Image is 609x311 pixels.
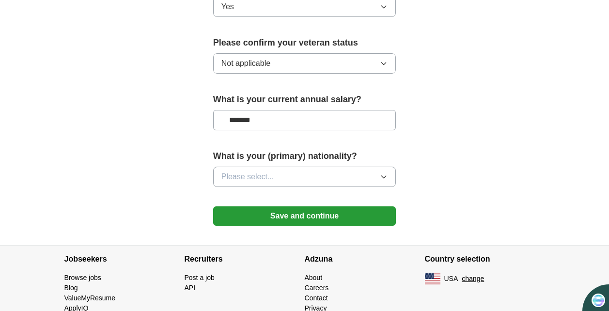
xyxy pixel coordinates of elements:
a: Post a job [185,274,215,281]
a: ValueMyResume [64,294,116,302]
span: USA [444,274,458,284]
h4: Country selection [425,246,545,273]
a: About [305,274,323,281]
a: Blog [64,284,78,292]
button: Save and continue [213,206,396,226]
span: Please select... [221,171,274,183]
a: API [185,284,196,292]
label: What is your (primary) nationality? [213,150,396,163]
label: What is your current annual salary? [213,93,396,106]
span: Yes [221,1,234,13]
a: Contact [305,294,328,302]
label: Please confirm your veteran status [213,36,396,49]
button: Not applicable [213,53,396,74]
span: Not applicable [221,58,270,69]
button: Please select... [213,167,396,187]
a: Browse jobs [64,274,101,281]
img: US flag [425,273,440,284]
button: change [462,274,484,284]
a: Careers [305,284,329,292]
